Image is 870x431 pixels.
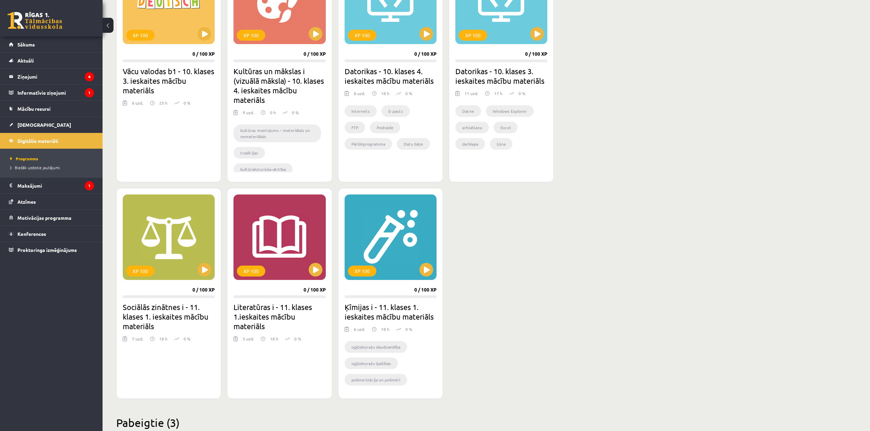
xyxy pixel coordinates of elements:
[294,336,301,342] p: 0 %
[233,302,325,331] h2: Literatūras i - 11. klases 1.ieskaites mācību materiāls
[9,210,94,226] a: Motivācijas programma
[455,105,481,117] li: Datne
[9,194,94,210] a: Atzīmes
[381,90,389,96] p: 18 h
[345,66,437,85] h2: Datorikas - 10. klases 4. ieskaites mācību materiāls
[354,90,365,100] div: 8 uzd.
[9,37,94,52] a: Sākums
[159,336,168,342] p: 18 h
[490,138,512,150] li: šūna
[123,66,215,95] h2: Vācu valodas b1 - 10. klases 3. ieskaites mācību materiāls
[486,105,534,117] li: Windows Explorer
[17,41,35,48] span: Sākums
[370,122,400,133] li: Podraide
[455,122,489,133] li: arhivēšana
[233,66,325,105] h2: Kultūras un mākslas i (vizuālā māksla) - 10. klases 4. ieskaites mācību materiāls
[354,326,365,336] div: 6 uzd.
[243,336,254,346] div: 5 uzd.
[9,53,94,68] a: Aktuāli
[345,122,365,133] li: FTP
[17,106,51,112] span: Mācību resursi
[397,138,430,150] li: Datu bāze
[9,117,94,133] a: [DEMOGRAPHIC_DATA]
[233,163,293,175] li: kultūrvēsturiska vērtība
[17,247,77,253] span: Proktoringa izmēģinājums
[132,100,143,110] div: 6 uzd.
[132,336,143,346] div: 7 uzd.
[405,326,412,332] p: 0 %
[17,122,71,128] span: [DEMOGRAPHIC_DATA]
[17,199,36,205] span: Atzīmes
[126,30,155,41] div: XP 100
[17,138,58,144] span: Digitālie materiāli
[17,57,34,64] span: Aktuāli
[465,90,478,100] div: 11 uzd.
[348,30,376,41] div: XP 100
[455,138,485,150] li: darblapa
[85,88,94,97] i: 1
[9,85,94,100] a: Informatīvie ziņojumi1
[116,416,554,429] h2: Pabeigtie (3)
[184,100,190,106] p: 0 %
[9,178,94,193] a: Maksājumi1
[345,302,437,321] h2: Ķīmijas i - 11. klases 1. ieskaites mācību materiāls
[405,90,412,96] p: 0 %
[10,164,96,171] a: Biežāk uzdotie jautājumi
[270,336,278,342] p: 18 h
[237,30,265,41] div: XP 100
[494,122,518,133] li: Excel
[382,105,410,117] li: E-pasts
[455,66,547,85] h2: Datorikas - 10. klases 3. ieskaites mācību materiāls
[345,358,398,369] li: ogļūdeņražu īpašības
[519,90,525,96] p: 0 %
[17,215,71,221] span: Motivācijas programma
[345,341,407,353] li: ogļūdeņražu daudzveidība
[9,133,94,149] a: Digitālie materiāli
[233,147,265,159] li: tradīcijas
[9,101,94,117] a: Mācību resursi
[345,105,377,117] li: Internets
[8,12,62,29] a: Rīgas 1. Tālmācības vidusskola
[85,181,94,190] i: 1
[10,165,60,170] span: Biežāk uzdotie jautājumi
[292,109,299,116] p: 0 %
[459,30,487,41] div: XP 100
[10,156,38,161] span: Programma
[159,100,168,106] p: 25 h
[85,72,94,81] i: 4
[126,266,155,277] div: XP 100
[243,109,254,120] div: 9 uzd.
[381,326,389,332] p: 18 h
[17,178,94,193] legend: Maksājumi
[345,374,407,386] li: polimerizācija un polimēri
[9,69,94,84] a: Ziņojumi4
[9,242,94,258] a: Proktoringa izmēģinājums
[17,85,94,100] legend: Informatīvie ziņojumi
[184,336,190,342] p: 0 %
[17,69,94,84] legend: Ziņojumi
[9,226,94,242] a: Konferences
[270,109,276,116] p: 0 h
[345,138,392,150] li: Pārlūkprogramma
[237,266,265,277] div: XP 100
[348,266,376,277] div: XP 100
[233,124,321,142] li: kultūras mantojums – materiālais un nemateriālais
[123,302,215,331] h2: Sociālās zinātnes i - 11. klases 1. ieskaites mācību materiāls
[494,90,503,96] p: 17 h
[10,156,96,162] a: Programma
[17,231,46,237] span: Konferences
